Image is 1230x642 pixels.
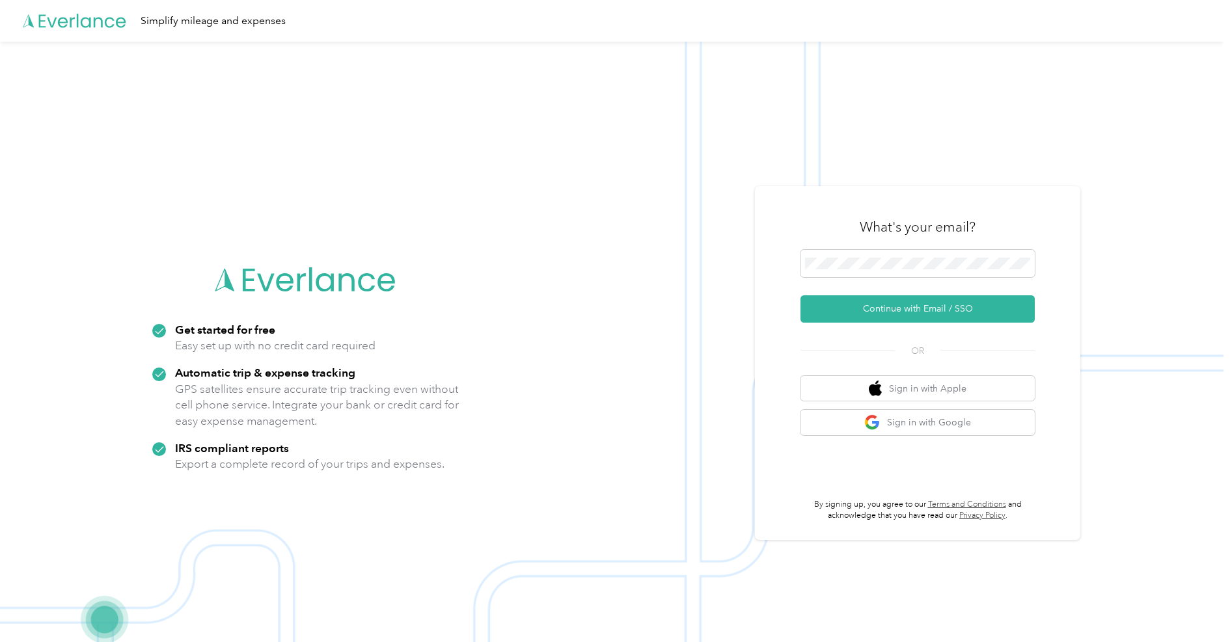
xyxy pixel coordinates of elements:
[175,381,459,429] p: GPS satellites ensure accurate trip tracking even without cell phone service. Integrate your bank...
[895,344,940,358] span: OR
[800,410,1035,435] button: google logoSign in with Google
[175,338,376,354] p: Easy set up with no credit card required
[800,376,1035,401] button: apple logoSign in with Apple
[869,381,882,397] img: apple logo
[175,456,444,472] p: Export a complete record of your trips and expenses.
[175,366,355,379] strong: Automatic trip & expense tracking
[141,13,286,29] div: Simplify mileage and expenses
[860,218,976,236] h3: What's your email?
[175,323,275,336] strong: Get started for free
[175,441,289,455] strong: IRS compliant reports
[800,499,1035,522] p: By signing up, you agree to our and acknowledge that you have read our .
[800,295,1035,323] button: Continue with Email / SSO
[1157,569,1230,642] iframe: Everlance-gr Chat Button Frame
[959,511,1005,520] a: Privacy Policy
[928,500,1006,509] a: Terms and Conditions
[864,414,881,431] img: google logo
